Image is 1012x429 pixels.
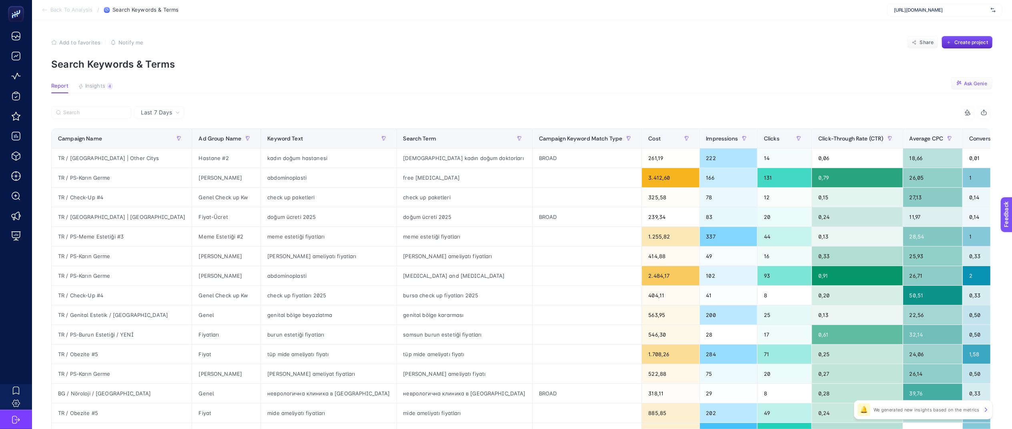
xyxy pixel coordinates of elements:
[700,384,757,403] div: 29
[52,168,192,187] div: TR / PS-Karın Germe
[903,148,963,168] div: 18,66
[642,305,699,325] div: 563,95
[192,325,261,344] div: Fiyatları
[192,266,261,285] div: [PERSON_NAME]
[63,110,126,116] input: Search
[52,364,192,383] div: TR / PS-Karın Germe
[261,148,396,168] div: kadın doğum hastanesi
[261,286,396,305] div: check up fiyatları 2025
[192,286,261,305] div: Genel Check up Kw
[700,227,757,246] div: 337
[192,305,261,325] div: Genel
[112,7,178,13] span: Search Keywords & Terms
[397,403,532,423] div: mide ameliyatı fiyatları
[261,168,396,187] div: abdominoplasti
[50,7,92,13] span: Back To Analysis
[903,305,963,325] div: 22,56
[397,345,532,364] div: tüp mide ameliyatı fiyatı
[812,286,902,305] div: 0,20
[642,345,699,364] div: 1.708,26
[812,325,902,344] div: 0,61
[700,207,757,227] div: 83
[903,188,963,207] div: 27,13
[118,39,143,46] span: Notify me
[812,247,902,266] div: 0,33
[757,266,812,285] div: 93
[700,148,757,168] div: 222
[397,207,532,227] div: doğum ücreti 2025
[700,325,757,344] div: 28
[533,148,642,168] div: BROAD
[397,148,532,168] div: [DEMOGRAPHIC_DATA] kadın doğum doktorları
[920,39,934,46] span: Share
[642,325,699,344] div: 546,30
[757,364,812,383] div: 20
[757,148,812,168] div: 14
[964,80,987,87] span: Ask Genie
[700,364,757,383] div: 75
[141,108,172,116] span: Last 7 Days
[812,364,902,383] div: 0,27
[397,227,532,246] div: meme estetiği fiyatları
[642,384,699,403] div: 318,11
[533,207,642,227] div: BROAD
[700,247,757,266] div: 49
[812,227,902,246] div: 0,13
[261,305,396,325] div: genital bölge beyazlatma
[706,135,738,142] span: Impressions
[818,135,883,142] span: Click-Through Rate (CTR)
[192,207,261,227] div: Fiyat-Ücret
[192,384,261,403] div: Genel
[894,7,988,13] span: [URL][DOMAIN_NAME]
[85,83,105,89] span: Insights
[903,247,963,266] div: 25,93
[52,325,192,344] div: TR / PS-Burun Estetiği / YENİ
[192,403,261,423] div: Fiyat
[757,227,812,246] div: 44
[991,6,996,14] img: svg%3e
[757,286,812,305] div: 8
[52,247,192,266] div: TR / PS-Karın Germe
[192,364,261,383] div: [PERSON_NAME]
[757,403,812,423] div: 49
[397,266,532,285] div: [MEDICAL_DATA] and [MEDICAL_DATA]
[261,227,396,246] div: meme estetiği fiyatları
[969,135,1002,142] span: Conversions
[261,345,396,364] div: tüp mide ameliyatı fiyatı
[52,207,192,227] div: TR / [GEOGRAPHIC_DATA] | [GEOGRAPHIC_DATA]
[52,286,192,305] div: TR / Check-Up #4
[397,325,532,344] div: samsun burun estetiği fiyatları
[903,384,963,403] div: 39,76
[642,286,699,305] div: 404,11
[812,345,902,364] div: 0,25
[52,345,192,364] div: TR / Obezite #5
[700,305,757,325] div: 200
[397,286,532,305] div: bursa check up fiyatları 2025
[403,135,437,142] span: Search Term
[198,135,241,142] span: Ad Group Name
[52,403,192,423] div: TR / Obezite #5
[648,135,661,142] span: Cost
[757,305,812,325] div: 25
[261,325,396,344] div: burun estetiği fiyatları
[942,36,993,49] button: Create project
[812,384,902,403] div: 0,28
[51,58,993,70] p: Search Keywords & Terms
[757,188,812,207] div: 12
[192,247,261,266] div: [PERSON_NAME]
[261,247,396,266] div: [PERSON_NAME] ameliyatı fiyatları
[903,364,963,383] div: 26,14
[397,168,532,187] div: free [MEDICAL_DATA]
[757,168,812,187] div: 131
[757,345,812,364] div: 71
[812,403,902,423] div: 0,24
[192,227,261,246] div: Meme Estetiği #2
[397,247,532,266] div: [PERSON_NAME] ameliyatı fiyatları
[192,188,261,207] div: Genel Check up Kw
[812,168,902,187] div: 0,79
[397,305,532,325] div: genital bölge kararması
[642,168,699,187] div: 3.412,60
[52,148,192,168] div: TR / [GEOGRAPHIC_DATA] | Other Citys
[261,266,396,285] div: abdominoplasti
[642,148,699,168] div: 261,19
